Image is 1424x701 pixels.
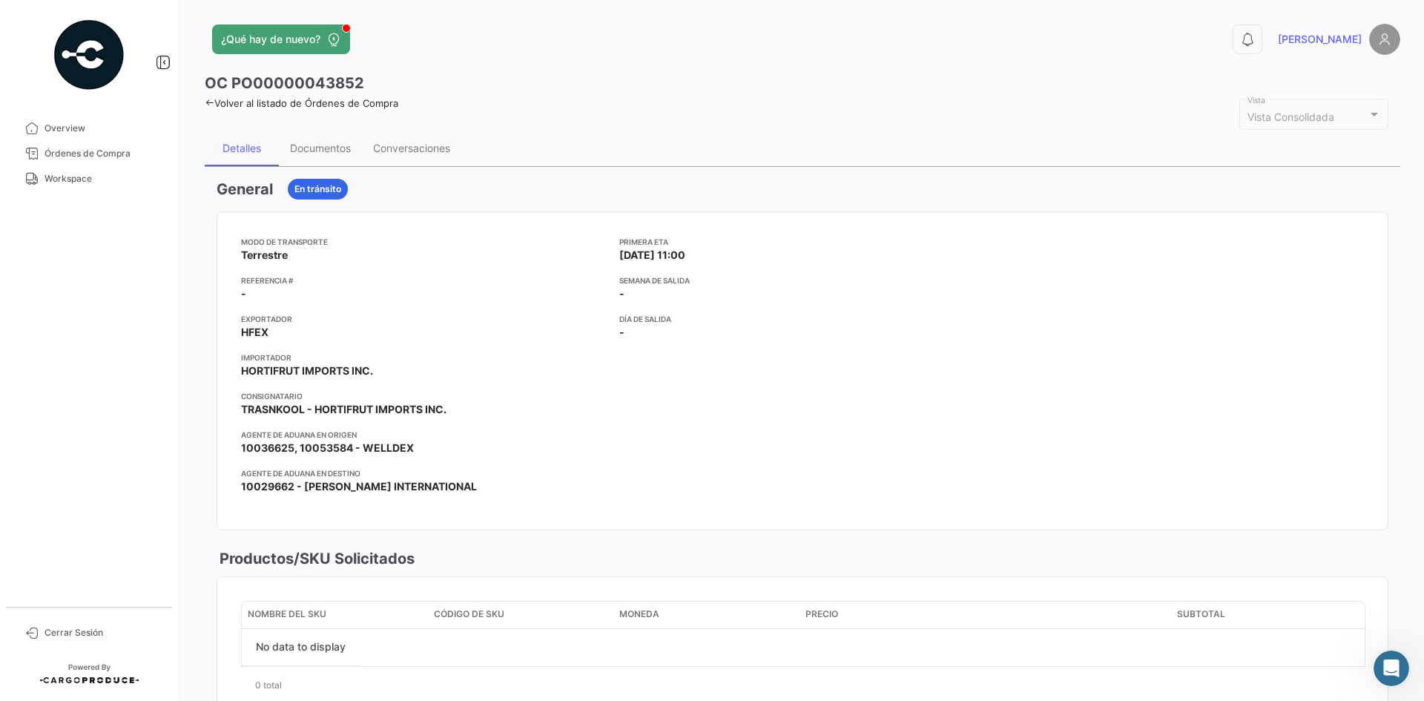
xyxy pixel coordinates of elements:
span: - [241,286,246,301]
div: Si, claro! [12,344,81,377]
span: Órdenes de Compra [44,147,160,160]
datatable-header-cell: Moneda [613,602,800,628]
button: Selector de emoji [47,486,59,498]
span: Código de SKU [434,608,504,621]
div: Operador subido, muchas gracias! [24,421,203,435]
h3: General [217,179,273,200]
datatable-header-cell: Nombre del SKU [242,602,428,628]
div: [PERSON_NAME] • Hace 30m [24,447,155,456]
div: Las respuestas te llegarán aquí y por correo electrónico:✉️[PERSON_NAME][EMAIL_ADDRESS][PERSON_NA... [12,137,243,264]
span: En tránsito [294,182,341,196]
span: Overview [44,122,160,135]
textarea: Escribe un mensaje... [13,455,284,480]
div: Operator dice… [12,137,285,276]
button: Start recording [94,486,106,498]
div: Detalles [222,142,261,154]
span: 10036625, 10053584 - WELLDEX [241,441,414,455]
a: Overview [12,116,166,141]
h1: Operator [72,6,125,17]
div: Juan dice… [12,311,285,345]
div: Ahora lo sumo [24,387,99,402]
a: Órdenes de Compra [12,141,166,166]
div: joined the conversation [64,280,253,293]
span: Precio [805,608,838,621]
div: Conversaciones [373,142,450,154]
mat-select-trigger: Vista Consolidada [1247,111,1334,123]
app-card-info-title: Primera ETA [619,236,986,248]
b: [PERSON_NAME] [64,281,147,292]
img: Profile image for Operator [42,11,66,35]
b: menos de 2 horas [36,242,140,254]
span: [PERSON_NAME] [1278,32,1362,47]
button: ¿Qué hay de nuevo? [212,24,350,54]
iframe: Intercom live chat [1374,651,1409,686]
datatable-header-cell: Código de SKU [428,602,614,628]
div: Si, claro! [24,353,69,368]
span: Cerrar Sesión [44,626,160,639]
span: [DATE] 11:00 [619,248,685,263]
button: Enviar un mensaje… [254,480,278,504]
app-card-info-title: Agente de Aduana en Origen [241,429,607,441]
h3: OC PO00000043852 [205,73,364,93]
a: Volver al listado de Órdenes de Compra [205,97,398,109]
span: Nombre del SKU [248,608,326,621]
span: ¿Qué hay de nuevo? [221,32,320,47]
app-card-info-title: Día de Salida [619,313,986,325]
div: buen dia me ayuda con el alta del op [PERSON_NAME] [PERSON_NAME] porfas [65,73,273,117]
button: Selector de gif [70,486,82,498]
span: Workspace [44,172,160,185]
div: Juan dice… [12,378,285,412]
div: Operador subido, muchas gracias![PERSON_NAME] • Hace 30m [12,412,215,444]
span: HFEX [241,325,268,340]
div: No data to display [242,629,360,666]
div: Juan dice… [12,412,285,477]
div: Las respuestas te llegarán aquí y por correo electrónico: ✉️ [24,146,231,219]
div: Nuestro tiempo de respuesta habitual 🕒 [24,226,231,255]
a: Workspace [12,166,166,191]
span: Moneda [619,608,659,621]
button: go back [10,9,38,37]
app-card-info-title: Modo de Transporte [241,236,607,248]
button: Inicio [232,9,260,37]
button: Adjuntar un archivo [23,486,35,498]
div: Cerrar [260,9,287,36]
span: Terrestre [241,248,288,263]
div: Documentos [290,142,351,154]
b: [PERSON_NAME][EMAIL_ADDRESS][PERSON_NAME][DOMAIN_NAME] [24,177,225,217]
div: Ahora lo sumo [12,378,111,411]
div: Profile image for Juan [44,279,59,294]
span: 10029662 - [PERSON_NAME] INTERNATIONAL [241,479,477,494]
app-card-info-title: Consignatario [241,390,607,402]
div: Jose dice… [12,65,285,138]
div: ¡Buenos [PERSON_NAME]! [12,311,172,343]
app-card-info-title: Exportador [241,313,607,325]
span: TRASNKOOL - HORTIFRUT IMPORTS INC. [241,402,446,417]
div: Juan dice… [12,344,285,378]
span: - [619,286,624,301]
span: Subtotal [1177,608,1225,621]
h3: Productos/SKU Solicitados [217,548,415,569]
app-card-info-title: Referencia # [241,274,607,286]
div: buen dia me ayuda con el alta del op [PERSON_NAME] [PERSON_NAME] porfas [53,65,285,126]
div: Juan dice… [12,277,285,311]
app-card-info-title: Importador [241,352,607,363]
p: El equipo también puede ayudar [72,17,228,40]
app-card-info-title: Agente de Aduana en Destino [241,467,607,479]
span: - [619,325,624,340]
img: powered-by.png [52,18,126,92]
span: HORTIFRUT IMPORTS INC. [241,363,373,378]
div: ¡Buenos [PERSON_NAME]! [24,320,160,335]
app-card-info-title: Semana de Salida [619,274,986,286]
img: placeholder-user.png [1369,24,1400,55]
